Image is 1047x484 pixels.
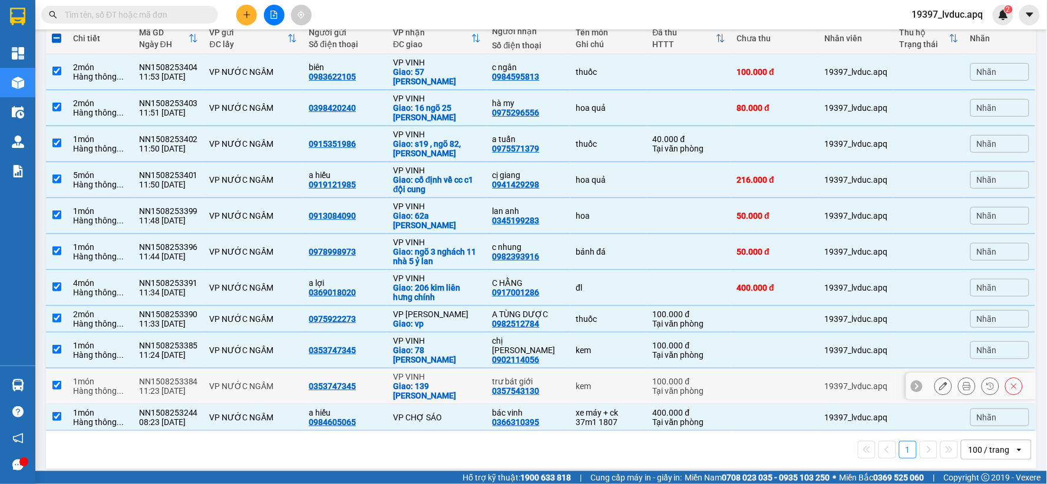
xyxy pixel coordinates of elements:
[493,242,564,252] div: c nhung
[576,247,641,256] div: bánh đá
[139,278,198,288] div: NN1508253391
[493,72,540,81] div: 0984595813
[653,144,725,153] div: Tại văn phòng
[576,345,641,355] div: kem
[309,39,381,49] div: Số điện thoại
[977,345,997,355] span: Nhãn
[737,34,813,43] div: Chưa thu
[139,350,198,360] div: 11:24 [DATE]
[73,62,127,72] div: 2 món
[139,288,198,297] div: 11:34 [DATE]
[998,9,1009,20] img: icon-new-feature
[833,475,837,480] span: ⚪️
[899,441,917,459] button: 1
[737,283,813,292] div: 400.000 đ
[825,139,888,149] div: 19397_lvduc.apq
[139,252,198,261] div: 11:44 [DATE]
[309,247,356,256] div: 0978998973
[576,381,641,391] div: kem
[139,216,198,225] div: 11:48 [DATE]
[210,211,298,220] div: VP NƯỚC NGẦM
[73,341,127,350] div: 1 món
[393,175,481,194] div: Giao: cố định về cc c1 đội cung
[493,386,540,396] div: 0357543130
[493,98,564,108] div: hà my
[73,350,127,360] div: Hàng thông thường
[117,350,124,360] span: ...
[393,166,481,175] div: VP VINH
[576,175,641,185] div: hoa quả
[493,278,564,288] div: C HẰNG
[493,417,540,427] div: 0366310395
[825,345,888,355] div: 19397_lvduc.apq
[309,288,356,297] div: 0369018020
[139,408,198,417] div: NN1508253244
[493,62,564,72] div: c ngân
[139,242,198,252] div: NN1508253396
[977,67,997,77] span: Nhãn
[977,247,997,256] span: Nhãn
[139,72,198,81] div: 11:53 [DATE]
[653,319,725,328] div: Tại văn phòng
[49,11,57,19] span: search
[393,372,481,381] div: VP VINH
[73,206,127,216] div: 1 món
[393,130,481,139] div: VP VINH
[73,144,127,153] div: Hàng thông thường
[270,11,278,19] span: file-add
[139,341,198,350] div: NN1508253385
[393,28,471,37] div: VP nhận
[1015,445,1024,455] svg: open
[737,211,813,220] div: 50.000 đ
[117,108,124,117] span: ...
[236,5,257,25] button: plus
[12,136,24,148] img: warehouse-icon
[737,247,813,256] div: 50.000 đ
[139,98,198,108] div: NN1508253403
[73,278,127,288] div: 4 món
[117,144,124,153] span: ...
[493,355,540,364] div: 0902114056
[393,94,481,103] div: VP VINH
[139,170,198,180] div: NN1508253401
[309,180,356,189] div: 0919121985
[493,134,564,144] div: a tuấn
[393,247,481,266] div: Giao: ngõ 3 nghách 11 nhà 5 ỷ lan
[309,211,356,220] div: 0913084090
[493,377,564,386] div: trư bát giới
[653,350,725,360] div: Tại văn phòng
[933,471,935,484] span: |
[73,216,127,225] div: Hàng thông thường
[969,444,1010,456] div: 100 / trang
[12,106,24,118] img: warehouse-icon
[653,28,716,37] div: Đã thu
[117,386,124,396] span: ...
[576,67,641,77] div: thuốc
[580,471,582,484] span: |
[264,5,285,25] button: file-add
[825,381,888,391] div: 19397_lvduc.apq
[825,175,888,185] div: 19397_lvduc.apq
[393,202,481,211] div: VP VINH
[737,67,813,77] div: 100.000 đ
[73,288,127,297] div: Hàng thông thường
[576,283,641,292] div: đl
[653,377,725,386] div: 100.000 đ
[12,47,24,60] img: dashboard-icon
[309,28,381,37] div: Người gửi
[1005,5,1013,14] sup: 2
[722,473,830,482] strong: 0708 023 035 - 0935 103 250
[117,417,124,427] span: ...
[493,108,540,117] div: 0975296556
[576,408,641,427] div: xe máy + ck 37m1 1807
[12,165,24,177] img: solution-icon
[653,386,725,396] div: Tại văn phòng
[393,336,481,345] div: VP VINH
[12,379,24,391] img: warehouse-icon
[117,216,124,225] span: ...
[393,67,481,86] div: Giao: 57 phượng hoang
[825,413,888,422] div: 19397_lvduc.apq
[139,39,189,49] div: Ngày ĐH
[73,408,127,417] div: 1 món
[903,7,993,22] span: 19397_lvduc.apq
